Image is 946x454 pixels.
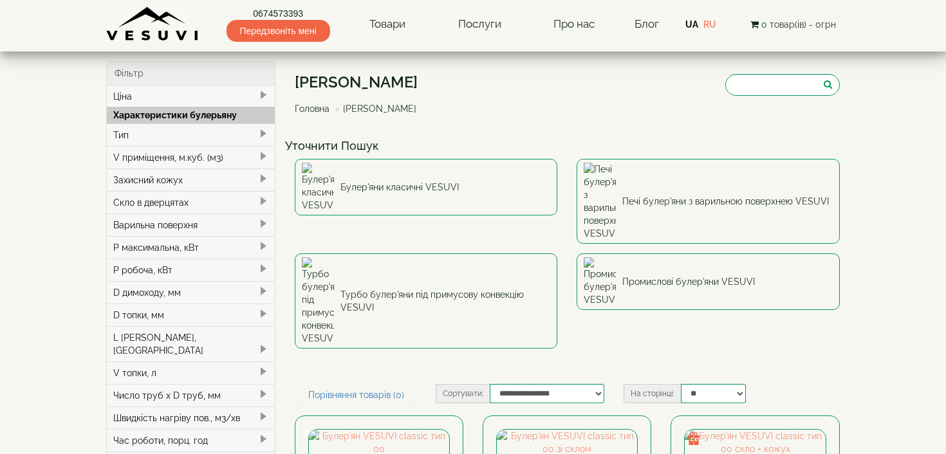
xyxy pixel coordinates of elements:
[577,159,840,244] a: Печі булер'яни з варильною поверхнею VESUVI Печі булер'яни з варильною поверхнею VESUVI
[107,361,275,384] div: V топки, л
[295,159,558,215] a: Булер'яни класичні VESUVI Булер'яни класичні VESUVI
[107,281,275,304] div: D димоходу, мм
[445,10,514,39] a: Послуги
[761,19,836,30] span: 0 товар(ів) - 0грн
[685,19,698,30] a: UA
[302,163,334,212] img: Булер'яни класичні VESUVI
[107,406,275,429] div: Швидкість нагріву пов., м3/хв
[541,10,607,39] a: Про нас
[295,104,329,114] a: Головна
[747,17,840,32] button: 0 товар(ів) - 0грн
[227,7,330,20] a: 0674573393
[577,253,840,310] a: Промислові булер'яни VESUVI Промислові булер'яни VESUVI
[635,17,659,30] a: Блог
[687,432,700,445] img: gift
[107,259,275,281] div: P робоча, кВт
[285,140,850,152] h4: Уточнити Пошук
[107,86,275,107] div: Ціна
[107,326,275,361] div: L [PERSON_NAME], [GEOGRAPHIC_DATA]
[703,19,716,30] a: RU
[107,304,275,326] div: D топки, мм
[624,384,681,403] label: На сторінці:
[107,213,275,236] div: Варильна поверхня
[107,107,275,123] div: Характеристики булерьяну
[584,257,616,306] img: Промислові булер'яни VESUVI
[357,10,418,39] a: Товари
[227,20,330,42] span: Передзвоніть мені
[107,429,275,451] div: Час роботи, порц. год
[332,102,416,115] li: [PERSON_NAME]
[295,253,558,349] a: Турбо булер'яни під примусову конвекцію VESUVI Турбо булер'яни під примусову конвекцію VESUVI
[295,74,426,91] h1: [PERSON_NAME]
[107,62,275,86] div: Фільтр
[107,236,275,259] div: P максимальна, кВт
[107,191,275,213] div: Скло в дверцятах
[436,384,490,403] label: Сортувати:
[584,163,616,240] img: Печі булер'яни з варильною поверхнею VESUVI
[295,384,418,406] a: Порівняння товарів (0)
[106,6,199,42] img: Завод VESUVI
[107,123,275,146] div: Тип
[302,257,334,345] img: Турбо булер'яни під примусову конвекцію VESUVI
[107,146,275,168] div: V приміщення, м.куб. (м3)
[107,384,275,406] div: Число труб x D труб, мм
[107,168,275,191] div: Захисний кожух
